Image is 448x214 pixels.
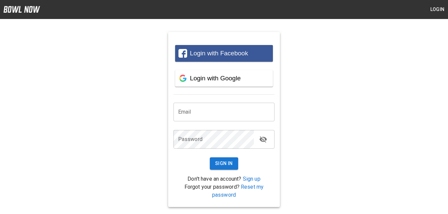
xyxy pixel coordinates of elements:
[212,184,264,198] a: Reset my password
[190,50,248,57] span: Login with Facebook
[243,176,261,182] a: Sign up
[173,183,275,199] p: Forgot your password?
[257,133,270,146] button: toggle password visibility
[210,157,238,170] button: Sign In
[190,75,241,82] span: Login with Google
[427,3,448,16] button: Login
[173,175,275,183] p: Don't have an account?
[3,6,40,13] img: logo
[175,45,273,62] button: Login with Facebook
[175,70,273,87] button: Login with Google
